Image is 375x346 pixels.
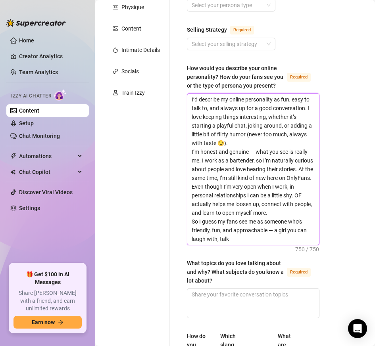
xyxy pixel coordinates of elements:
label: What topics do you love talking about and why? What subjects do you know a lot about? [187,259,319,285]
span: 🎁 Get $100 in AI Messages [13,271,82,286]
span: Required [287,268,311,277]
span: Chat Copilot [19,166,75,178]
button: Earn nowarrow-right [13,316,82,329]
span: arrow-right [58,319,63,325]
img: Chat Copilot [10,169,15,175]
span: thunderbolt [10,153,17,159]
span: idcard [113,4,118,10]
textarea: What topics do you love talking about and why? What subjects do you know a lot about? [187,289,319,318]
a: Discover Viral Videos [19,189,73,195]
span: Automations [19,150,75,162]
img: logo-BBDzfeDw.svg [6,19,66,27]
div: Physique [121,3,144,11]
div: Content [121,24,141,33]
div: Intimate Details [121,46,160,54]
a: Content [19,107,39,114]
span: Izzy AI Chatter [11,92,51,100]
textarea: How would you describe your online personality? How do your fans see you or the type of persona y... [187,94,319,245]
a: Creator Analytics [19,50,83,63]
span: Required [287,73,311,82]
a: Team Analytics [19,69,58,75]
span: Required [230,26,254,34]
div: Selling Strategy [187,25,227,34]
div: Open Intercom Messenger [348,319,367,338]
label: How would you describe your online personality? How do your fans see you or the type of persona y... [187,64,319,90]
span: Share [PERSON_NAME] with a friend, and earn unlimited rewards [13,289,82,313]
a: Home [19,37,34,44]
span: picture [113,26,118,31]
span: fire [113,47,118,53]
div: Train Izzy [121,88,145,97]
span: experiment [113,90,118,96]
div: Socials [121,67,139,76]
a: Settings [19,205,40,211]
span: link [113,69,118,74]
a: Chat Monitoring [19,133,60,139]
div: How would you describe your online personality? How do your fans see you or the type of persona y... [187,64,284,90]
img: AI Chatter [54,89,67,101]
span: Earn now [32,319,55,325]
label: Selling Strategy [187,25,263,34]
a: Setup [19,120,34,126]
div: What topics do you love talking about and why? What subjects do you know a lot about? [187,259,284,285]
